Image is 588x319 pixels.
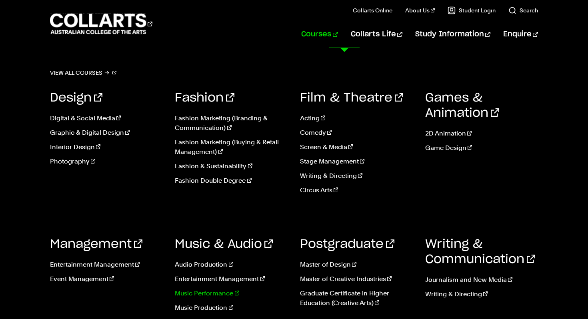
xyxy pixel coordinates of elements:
a: Enquire [503,21,538,48]
a: Courses [301,21,338,48]
a: Student Login [448,6,496,14]
a: Stage Management [300,157,413,166]
a: Photography [50,157,163,166]
a: Fashion Marketing (Branding & Communication) [175,114,288,133]
a: Postgraduate [300,238,394,250]
a: Writing & Communication [425,238,535,265]
a: Game Design [425,143,538,153]
a: Entertainment Management [175,274,288,284]
a: Collarts Online [353,6,392,14]
a: Search [508,6,538,14]
a: Graduate Certificate in Higher Education (Creative Arts) [300,289,413,308]
a: Graphic & Digital Design [50,128,163,138]
a: 2D Animation [425,129,538,138]
a: Fashion Double Degree [175,176,288,185]
a: Screen & Media [300,142,413,152]
a: Entertainment Management [50,260,163,269]
a: Design [50,92,102,104]
a: Master of Creative Industries [300,274,413,284]
a: Interior Design [50,142,163,152]
div: Go to homepage [50,12,152,35]
a: Comedy [300,128,413,138]
a: Event Management [50,274,163,284]
a: About Us [405,6,435,14]
a: Acting [300,114,413,123]
a: Fashion & Sustainability [175,161,288,171]
a: Collarts Life [351,21,402,48]
a: View all courses [50,67,116,78]
a: Writing & Directing [300,171,413,181]
a: Journalism and New Media [425,275,538,285]
a: Games & Animation [425,92,499,119]
a: Audio Production [175,260,288,269]
a: Fashion Marketing (Buying & Retail Management) [175,138,288,157]
a: Circus Arts [300,185,413,195]
a: Fashion [175,92,234,104]
a: Digital & Social Media [50,114,163,123]
a: Film & Theatre [300,92,403,104]
a: Music & Audio [175,238,273,250]
a: Music Production [175,303,288,313]
a: Music Performance [175,289,288,298]
a: Study Information [415,21,490,48]
a: Management [50,238,142,250]
a: Master of Design [300,260,413,269]
a: Writing & Directing [425,289,538,299]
